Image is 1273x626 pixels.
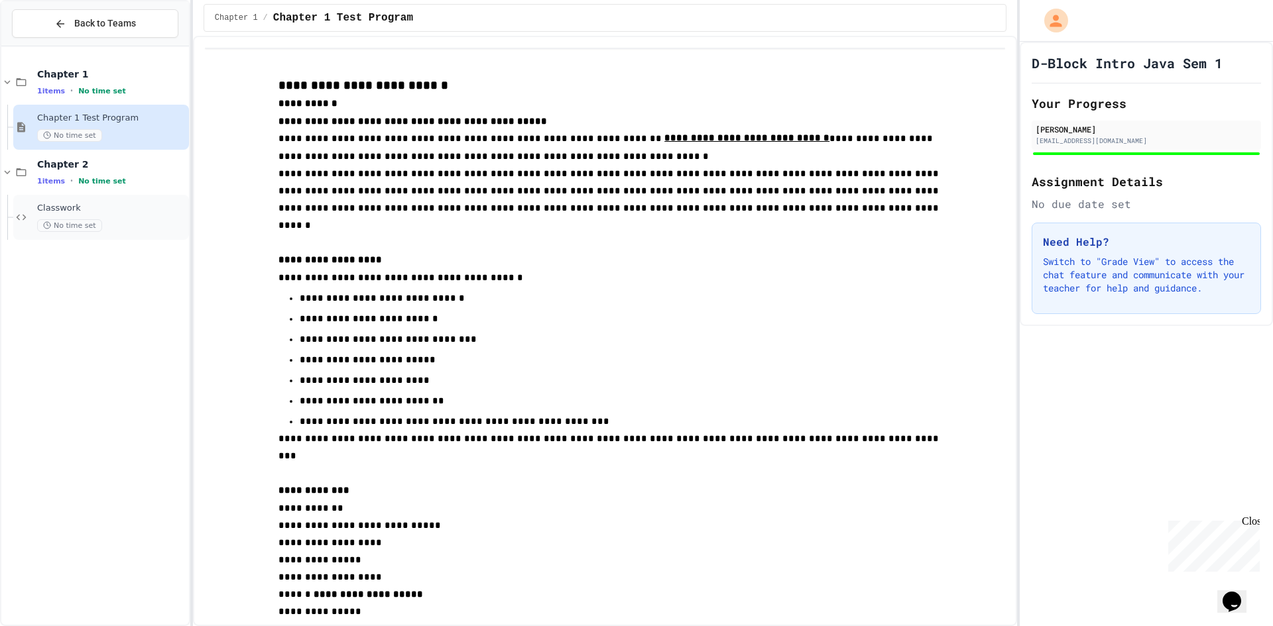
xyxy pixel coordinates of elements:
div: [EMAIL_ADDRESS][DOMAIN_NAME] [1036,136,1257,146]
span: • [70,85,73,96]
span: 1 items [37,87,65,95]
span: No time set [37,129,102,142]
div: Chat with us now!Close [5,5,91,84]
h3: Need Help? [1043,234,1250,250]
div: [PERSON_NAME] [1036,123,1257,135]
span: Chapter 1 Test Program [37,113,186,124]
span: No time set [78,177,126,185]
span: • [70,176,73,186]
button: Back to Teams [12,9,178,38]
iframe: chat widget [1163,515,1260,572]
span: Chapter 2 [37,158,186,170]
p: Switch to "Grade View" to access the chat feature and communicate with your teacher for help and ... [1043,255,1250,295]
h2: Your Progress [1032,94,1261,113]
span: Chapter 1 [215,13,258,23]
span: 1 items [37,177,65,185]
h1: D-Block Intro Java Sem 1 [1032,54,1223,72]
span: No time set [78,87,126,95]
span: Chapter 1 [37,68,186,80]
iframe: chat widget [1217,573,1260,613]
span: No time set [37,219,102,232]
div: No due date set [1032,196,1261,212]
span: / [263,13,268,23]
h2: Assignment Details [1032,172,1261,191]
span: Back to Teams [74,17,136,30]
span: Classwork [37,203,186,214]
span: Chapter 1 Test Program [273,10,413,26]
div: My Account [1030,5,1071,36]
